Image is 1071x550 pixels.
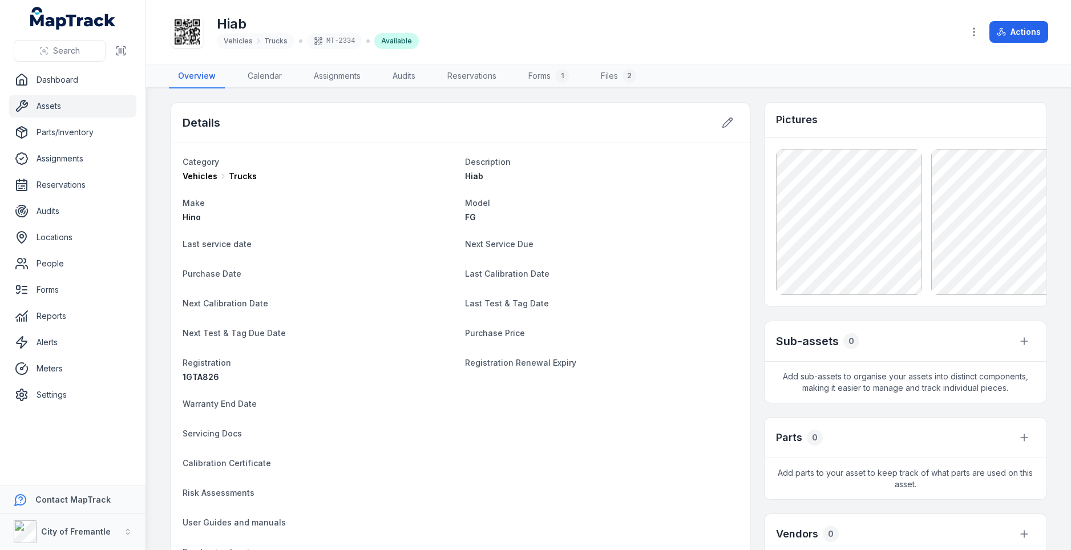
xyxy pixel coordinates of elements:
[9,357,136,380] a: Meters
[41,527,111,536] strong: City of Fremantle
[183,458,271,468] span: Calibration Certificate
[374,33,419,49] div: Available
[183,298,268,308] span: Next Calibration Date
[305,64,370,88] a: Assignments
[438,64,506,88] a: Reservations
[183,239,252,249] span: Last service date
[9,95,136,118] a: Assets
[465,171,483,181] span: Hiab
[989,21,1048,43] button: Actions
[14,40,106,62] button: Search
[229,171,257,182] span: Trucks
[224,37,253,46] span: Vehicles
[183,115,220,131] h2: Details
[264,37,288,46] span: Trucks
[9,278,136,301] a: Forms
[465,269,549,278] span: Last Calibration Date
[555,69,569,83] div: 1
[183,372,219,382] span: 1GTA826
[183,212,201,222] span: Hino
[465,358,576,367] span: Registration Renewal Expiry
[592,64,645,88] a: Files2
[9,68,136,91] a: Dashboard
[307,33,362,49] div: MT-2334
[9,252,136,275] a: People
[183,358,231,367] span: Registration
[183,517,286,527] span: User Guides and manuals
[765,362,1046,403] span: Add sub-assets to organise your assets into distinct components, making it easier to manage and t...
[9,305,136,327] a: Reports
[183,488,254,498] span: Risk Assessments
[53,45,80,56] span: Search
[776,430,802,446] h3: Parts
[9,383,136,406] a: Settings
[183,198,205,208] span: Make
[9,226,136,249] a: Locations
[183,157,219,167] span: Category
[823,526,839,542] div: 0
[169,64,225,88] a: Overview
[9,173,136,196] a: Reservations
[183,171,217,182] span: Vehicles
[465,328,525,338] span: Purchase Price
[239,64,291,88] a: Calendar
[465,157,511,167] span: Description
[183,399,257,409] span: Warranty End Date
[843,333,859,349] div: 0
[35,495,111,504] strong: Contact MapTrack
[776,333,839,349] h2: Sub-assets
[383,64,425,88] a: Audits
[465,298,549,308] span: Last Test & Tag Date
[519,64,578,88] a: Forms1
[183,428,242,438] span: Servicing Docs
[9,147,136,170] a: Assignments
[183,269,241,278] span: Purchase Date
[807,430,823,446] div: 0
[30,7,116,30] a: MapTrack
[623,69,636,83] div: 2
[9,331,136,354] a: Alerts
[9,121,136,144] a: Parts/Inventory
[465,212,476,222] span: FG
[765,458,1046,499] span: Add parts to your asset to keep track of what parts are used on this asset.
[465,239,534,249] span: Next Service Due
[465,198,490,208] span: Model
[9,200,136,223] a: Audits
[183,328,286,338] span: Next Test & Tag Due Date
[776,112,818,128] h3: Pictures
[776,526,818,542] h3: Vendors
[217,15,419,33] h1: Hiab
